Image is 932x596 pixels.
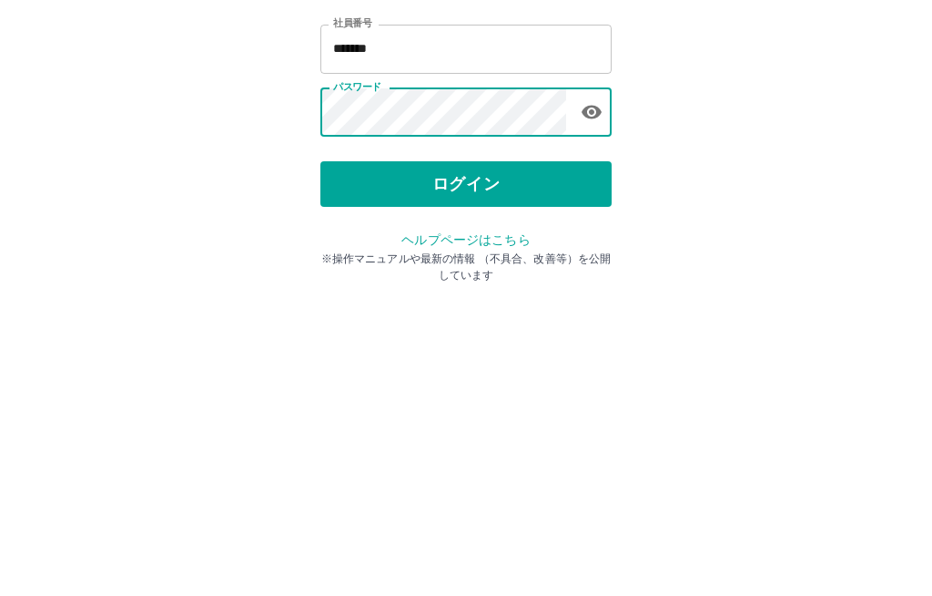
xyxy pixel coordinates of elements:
p: ※操作マニュアルや最新の情報 （不具合、改善等）を公開しています [320,405,612,437]
a: ヘルプページはこちら [401,386,530,401]
button: ログイン [320,315,612,361]
label: 社員番号 [333,170,371,184]
h2: ログイン [407,115,526,149]
label: パスワード [333,234,381,248]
